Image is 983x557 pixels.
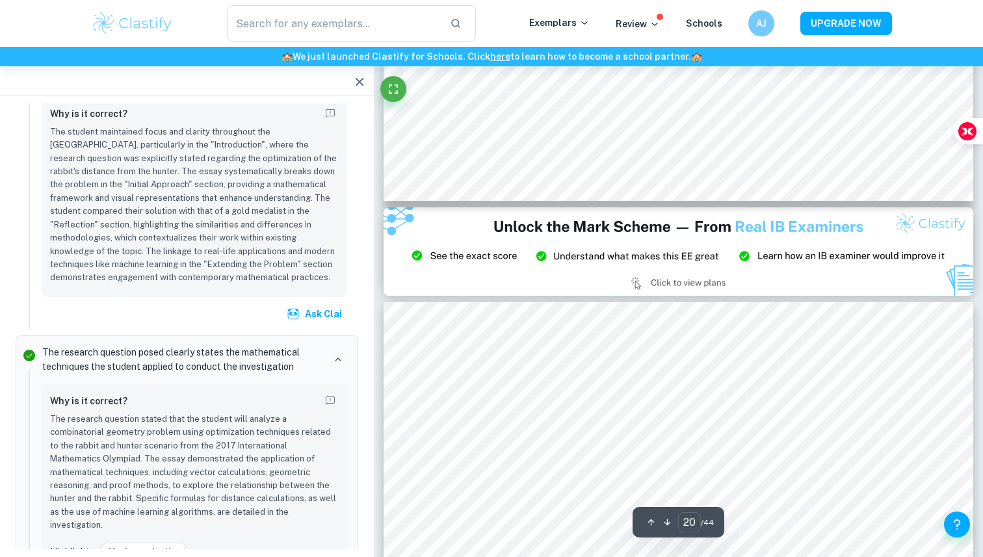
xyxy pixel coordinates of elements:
[944,512,970,538] button: Help and Feedback
[50,107,127,121] h6: Why is it correct?
[91,10,174,36] img: Clastify logo
[800,12,892,35] button: UPGRADE NOW
[227,5,439,42] input: Search for any exemplars...
[50,125,339,285] p: The student maintained focus and clarity throughout the [GEOGRAPHIC_DATA], particularly in the "I...
[21,348,37,363] svg: Correct
[284,302,347,326] button: Ask Clai
[50,413,339,532] p: The research question stated that the student will analyze a combinatorial geometry problem using...
[380,76,406,102] button: Fullscreen
[701,517,714,528] span: / 44
[42,345,324,374] p: The research question posed clearly states the mathematical techniques the student applied to con...
[691,51,702,62] span: 🏫
[282,51,293,62] span: 🏫
[3,49,980,64] h6: We just launched Clastify for Schools. Click to learn how to become a school partner.
[616,17,660,31] p: Review
[686,18,722,29] a: Schools
[384,207,973,296] img: Ad
[50,394,127,408] h6: Why is it correct?
[321,392,339,410] button: Report mistake/confusion
[529,16,590,30] p: Exemplars
[748,10,774,36] button: AJ
[287,307,300,320] img: clai.svg
[490,51,510,62] a: here
[321,105,339,123] button: Report mistake/confusion
[754,16,769,31] h6: AJ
